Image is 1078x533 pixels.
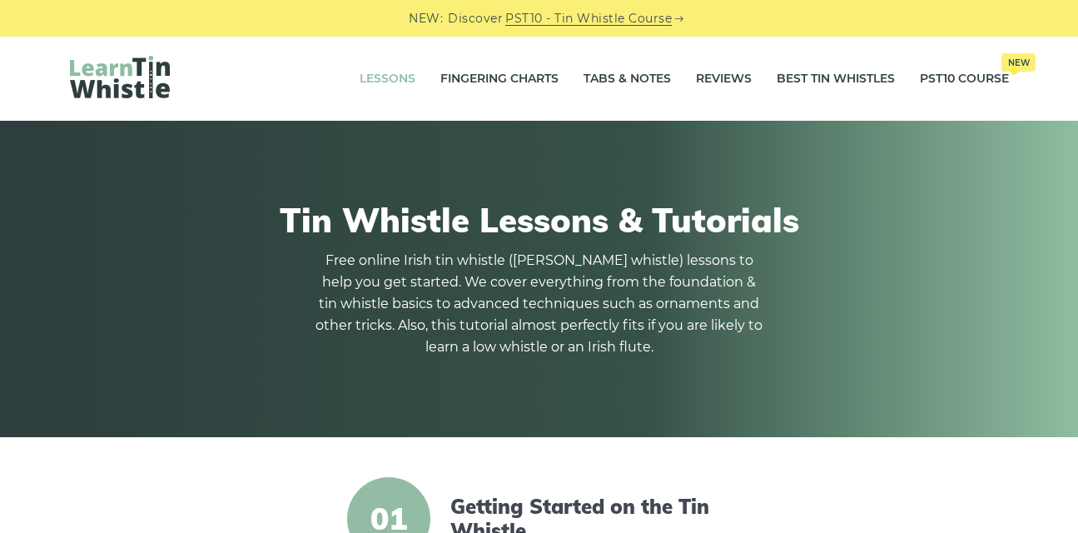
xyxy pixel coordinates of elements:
[360,58,415,100] a: Lessons
[777,58,895,100] a: Best Tin Whistles
[696,58,752,100] a: Reviews
[70,56,170,98] img: LearnTinWhistle.com
[315,250,764,358] p: Free online Irish tin whistle ([PERSON_NAME] whistle) lessons to help you get started. We cover e...
[70,200,1009,240] h1: Tin Whistle Lessons & Tutorials
[440,58,559,100] a: Fingering Charts
[1001,53,1036,72] span: New
[584,58,671,100] a: Tabs & Notes
[920,58,1009,100] a: PST10 CourseNew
